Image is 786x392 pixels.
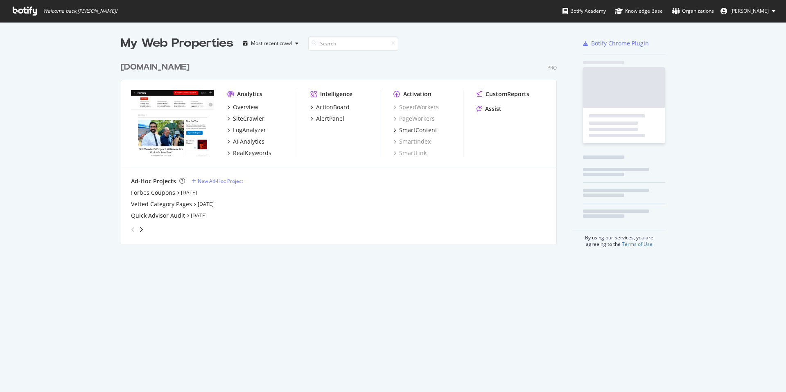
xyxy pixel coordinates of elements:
div: Botify Chrome Plugin [591,39,649,47]
a: Quick Advisor Audit [131,212,185,220]
div: LogAnalyzer [233,126,266,134]
div: Overview [233,103,258,111]
a: Vetted Category Pages [131,200,192,208]
div: Most recent crawl [251,41,292,46]
a: Overview [227,103,258,111]
a: SiteCrawler [227,115,264,123]
a: CustomReports [477,90,529,98]
a: SmartContent [393,126,437,134]
input: Search [308,36,398,51]
div: Intelligence [320,90,352,98]
div: Organizations [672,7,714,15]
a: RealKeywords [227,149,271,157]
a: SmartIndex [393,137,431,146]
a: Terms of Use [622,241,653,248]
div: SmartContent [399,126,437,134]
a: LogAnalyzer [227,126,266,134]
div: angle-right [138,225,144,234]
button: Most recent crawl [240,37,302,50]
a: ActionBoard [310,103,350,111]
a: SpeedWorkers [393,103,439,111]
div: CustomReports [486,90,529,98]
a: PageWorkers [393,115,435,123]
img: forbes.com [131,90,214,156]
div: Ad-Hoc Projects [131,177,176,185]
div: ActionBoard [316,103,350,111]
a: AlertPanel [310,115,344,123]
a: Forbes Coupons [131,189,175,197]
div: My Web Properties [121,35,233,52]
div: [DOMAIN_NAME] [121,61,190,73]
div: By using our Services, you are agreeing to the [573,230,665,248]
div: Pro [547,64,557,71]
div: Knowledge Base [615,7,663,15]
div: AlertPanel [316,115,344,123]
span: Nic Thibodeau [730,7,769,14]
a: [DATE] [181,189,197,196]
div: AI Analytics [233,137,264,146]
div: RealKeywords [233,149,271,157]
div: Activation [403,90,431,98]
a: Botify Chrome Plugin [583,39,649,47]
div: angle-left [128,223,138,236]
span: Welcome back, [PERSON_NAME] ! [43,8,117,14]
div: grid [121,52,563,244]
a: [DOMAIN_NAME] [121,61,193,73]
button: [PERSON_NAME] [714,5,782,18]
a: AI Analytics [227,137,264,146]
div: New Ad-Hoc Project [198,178,243,185]
a: SmartLink [393,149,427,157]
a: [DATE] [198,201,214,207]
div: Analytics [237,90,262,98]
a: [DATE] [191,212,207,219]
div: SiteCrawler [233,115,264,123]
div: Assist [485,105,501,113]
a: New Ad-Hoc Project [192,178,243,185]
div: Botify Academy [562,7,606,15]
a: Assist [477,105,501,113]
